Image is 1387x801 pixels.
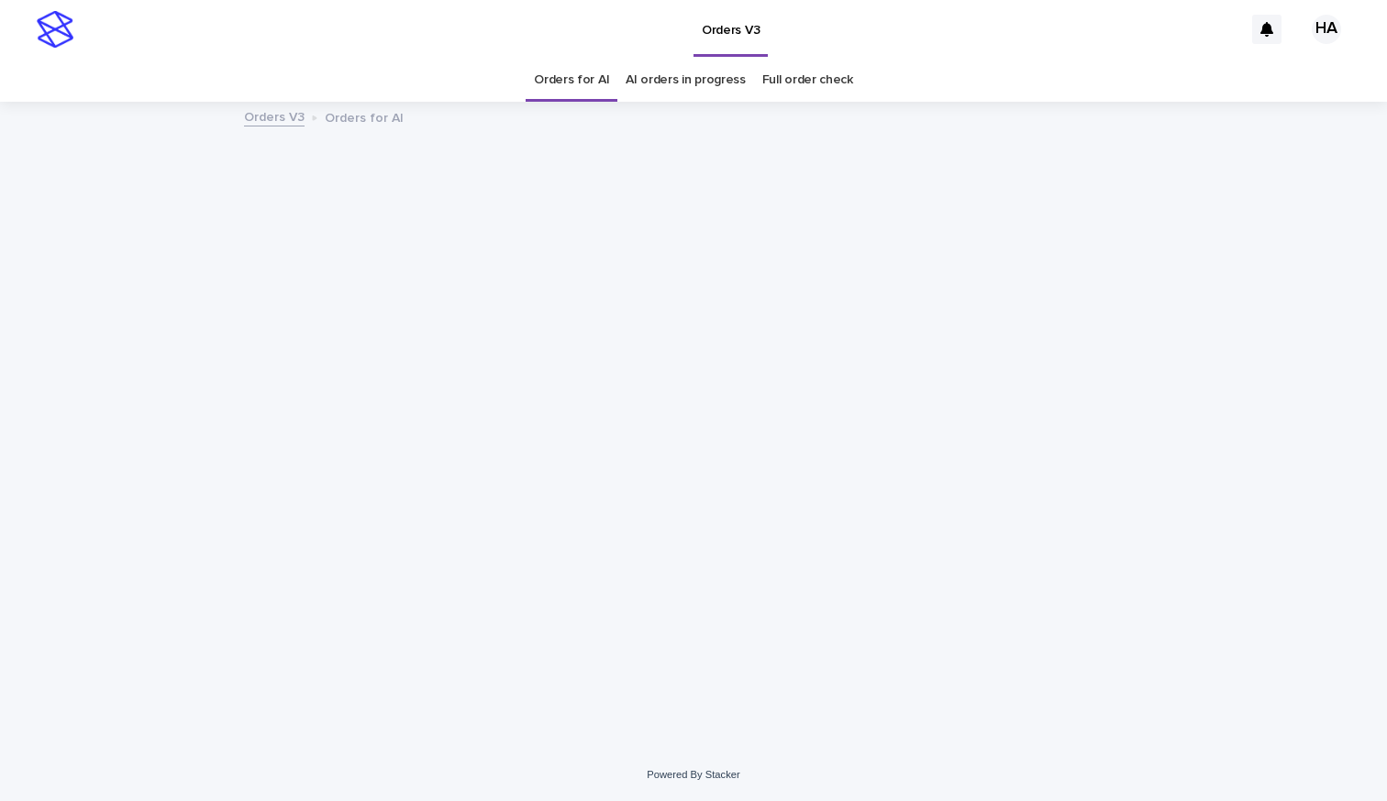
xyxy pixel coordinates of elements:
[762,59,853,102] a: Full order check
[325,106,404,126] p: Orders for AI
[244,105,305,126] a: Orders V3
[626,59,746,102] a: AI orders in progress
[1312,15,1341,44] div: HA
[37,11,73,48] img: stacker-logo-s-only.png
[647,769,739,780] a: Powered By Stacker
[534,59,609,102] a: Orders for AI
